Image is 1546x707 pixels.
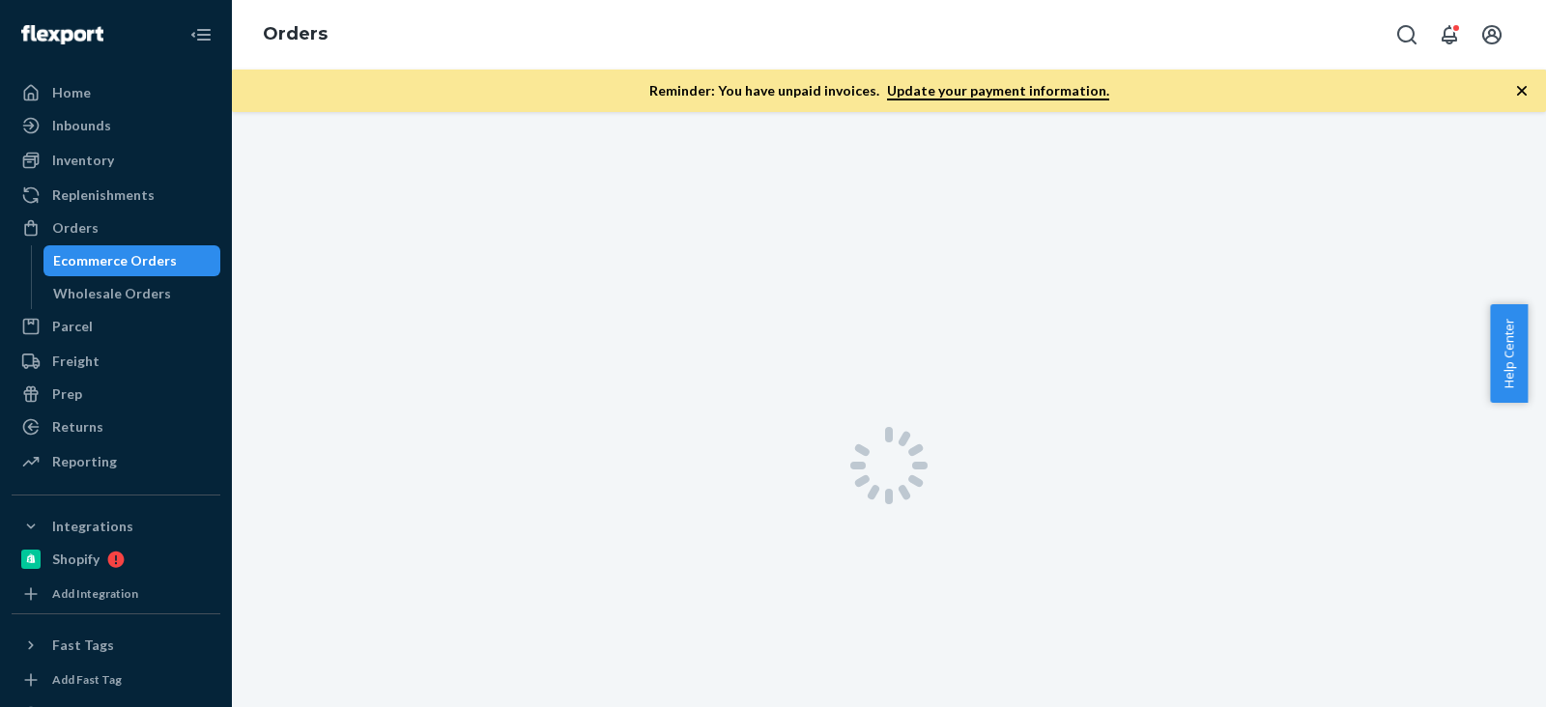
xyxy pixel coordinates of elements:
a: Returns [12,411,220,442]
a: Freight [12,346,220,377]
a: Inventory [12,145,220,176]
a: Prep [12,379,220,410]
ol: breadcrumbs [247,7,343,63]
div: Fast Tags [52,636,114,655]
p: Reminder: You have unpaid invoices. [649,81,1109,100]
button: Open Search Box [1388,15,1426,54]
a: Reporting [12,446,220,477]
div: Inbounds [52,116,111,135]
a: Update your payment information. [887,82,1109,100]
div: Integrations [52,517,133,536]
div: Wholesale Orders [53,284,171,303]
button: Fast Tags [12,630,220,661]
a: Ecommerce Orders [43,245,221,276]
a: Wholesale Orders [43,278,221,309]
a: Replenishments [12,180,220,211]
a: Add Fast Tag [12,668,220,692]
div: Ecommerce Orders [53,251,177,270]
button: Help Center [1490,304,1528,403]
div: Returns [52,417,103,437]
div: Orders [52,218,99,238]
button: Open notifications [1430,15,1469,54]
div: Home [52,83,91,102]
div: Add Integration [52,585,138,602]
div: Add Fast Tag [52,671,122,688]
a: Home [12,77,220,108]
div: Prep [52,384,82,404]
a: Parcel [12,311,220,342]
a: Orders [263,23,328,44]
div: Shopify [52,550,100,569]
a: Orders [12,212,220,243]
a: Add Integration [12,582,220,606]
button: Integrations [12,511,220,542]
button: Close Navigation [182,15,220,54]
a: Inbounds [12,110,220,141]
img: Flexport logo [21,25,103,44]
div: Reporting [52,452,117,471]
div: Inventory [52,151,114,170]
div: Parcel [52,317,93,336]
button: Open account menu [1473,15,1511,54]
div: Freight [52,352,100,371]
div: Replenishments [52,185,155,205]
a: Shopify [12,544,220,575]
